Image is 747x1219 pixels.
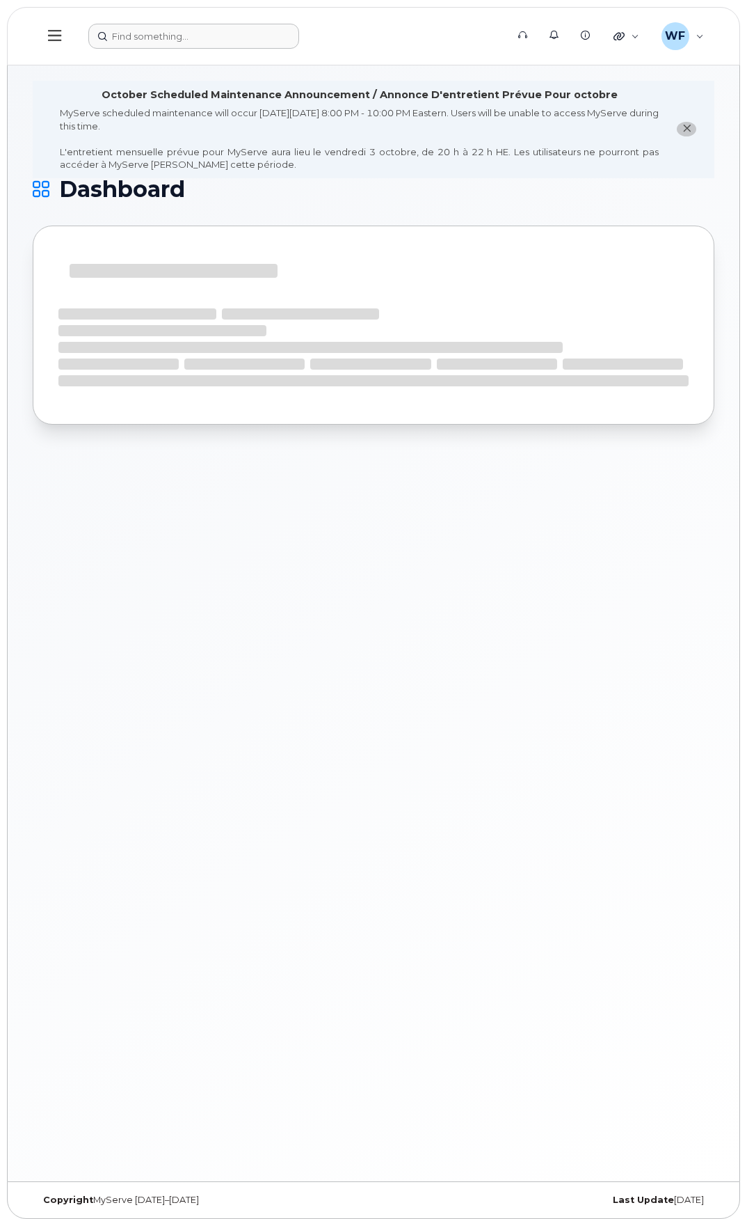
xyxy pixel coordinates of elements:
[373,1195,714,1206] div: [DATE]
[33,1195,373,1206] div: MyServe [DATE]–[DATE]
[59,179,185,200] span: Dashboard
[60,107,659,171] div: MyServe scheduled maintenance will occur [DATE][DATE] 8:00 PM - 10:00 PM Eastern. Users will be u...
[677,122,696,136] button: close notification
[102,88,618,102] div: October Scheduled Maintenance Announcement / Annonce D'entretient Prévue Pour octobre
[613,1195,674,1205] strong: Last Update
[43,1195,93,1205] strong: Copyright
